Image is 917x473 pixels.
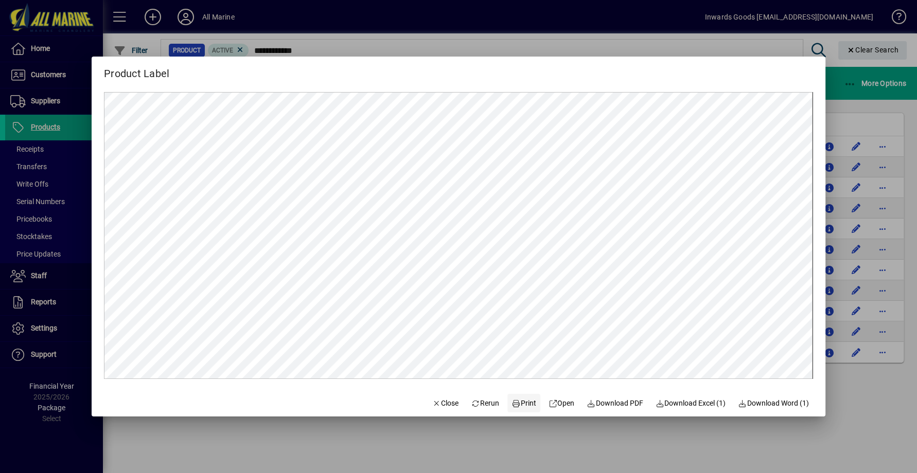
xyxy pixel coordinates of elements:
span: Download PDF [587,398,643,409]
span: Download Word (1) [738,398,809,409]
h2: Product Label [92,57,182,82]
a: Open [544,394,579,412]
span: Download Excel (1) [656,398,726,409]
button: Close [428,394,463,412]
span: Print [512,398,536,409]
button: Download Excel (1) [651,394,730,412]
button: Download Word (1) [734,394,813,412]
span: Open [549,398,575,409]
span: Close [432,398,459,409]
button: Print [507,394,540,412]
span: Rerun [471,398,499,409]
a: Download PDF [583,394,647,412]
